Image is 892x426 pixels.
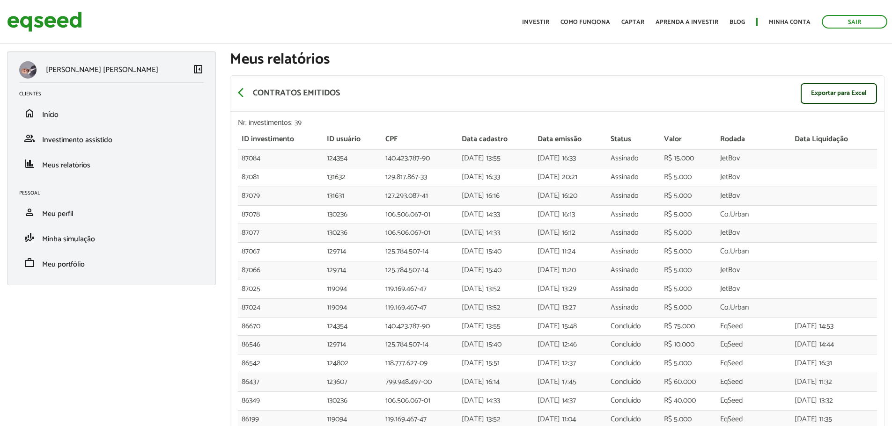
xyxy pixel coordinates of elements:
td: 119.169.467-47 [382,298,458,317]
td: [DATE] 12:46 [534,336,607,354]
td: Assinado [607,168,661,187]
td: 86546 [238,336,323,354]
td: 129.817.867-33 [382,168,458,187]
a: workMeu portfólio [19,257,204,268]
a: Minha conta [769,19,811,25]
th: Valor [660,130,716,149]
td: Concluído [607,392,661,411]
td: 106.506.067-01 [382,392,458,411]
th: Data Liquidação [791,130,877,149]
td: [DATE] 13:52 [458,298,534,317]
td: EqSeed [716,336,791,354]
td: R$ 5.000 [660,187,716,205]
td: Co.Urban [716,243,791,261]
th: CPF [382,130,458,149]
td: [DATE] 14:33 [458,205,534,224]
td: Co.Urban [716,298,791,317]
span: Meu perfil [42,208,74,220]
td: 119094 [323,280,382,298]
td: Assinado [607,280,661,298]
td: R$ 60.000 [660,373,716,392]
td: [DATE] 11:32 [791,373,877,392]
td: 86542 [238,354,323,373]
td: 87084 [238,149,323,168]
td: R$ 5.000 [660,280,716,298]
td: 87078 [238,205,323,224]
span: Meus relatórios [42,159,90,172]
td: 87077 [238,224,323,243]
td: Concluído [607,354,661,373]
td: [DATE] 14:53 [791,317,877,336]
td: [DATE] 16:31 [791,354,877,373]
td: 86437 [238,373,323,392]
div: Nr. investimentos: 39 [238,119,877,127]
td: 129714 [323,243,382,261]
a: Captar [621,19,644,25]
td: [DATE] 16:20 [534,187,607,205]
span: left_panel_close [192,64,204,75]
td: JetBov [716,261,791,280]
span: work [24,257,35,268]
td: [DATE] 13:29 [534,280,607,298]
li: Investimento assistido [12,126,211,151]
td: R$ 5.000 [660,354,716,373]
td: 130236 [323,205,382,224]
td: [DATE] 14:44 [791,336,877,354]
td: [DATE] 13:27 [534,298,607,317]
td: JetBov [716,280,791,298]
td: [DATE] 15:40 [458,261,534,280]
td: JetBov [716,149,791,168]
span: person [24,207,35,218]
td: [DATE] 14:33 [458,224,534,243]
td: 124802 [323,354,382,373]
td: Assinado [607,224,661,243]
td: R$ 5.000 [660,243,716,261]
p: Contratos emitidos [253,88,340,99]
td: [DATE] 16:33 [458,168,534,187]
span: Minha simulação [42,233,95,245]
th: Status [607,130,661,149]
span: Início [42,108,59,121]
td: [DATE] 16:16 [458,187,534,205]
td: [DATE] 15:40 [458,243,534,261]
td: 130236 [323,224,382,243]
td: [DATE] 17:45 [534,373,607,392]
td: Assinado [607,298,661,317]
td: [DATE] 12:37 [534,354,607,373]
td: 119094 [323,298,382,317]
a: Como funciona [560,19,610,25]
td: [DATE] 13:32 [791,392,877,411]
li: Início [12,101,211,126]
td: 87067 [238,243,323,261]
td: 127.293.087-41 [382,187,458,205]
th: Data cadastro [458,130,534,149]
td: R$ 10.000 [660,336,716,354]
td: Concluído [607,373,661,392]
td: R$ 5.000 [660,205,716,224]
h1: Meus relatórios [230,51,885,68]
td: EqSeed [716,373,791,392]
td: Concluído [607,336,661,354]
td: Assinado [607,149,661,168]
td: 140.423.787-90 [382,317,458,336]
td: R$ 5.000 [660,298,716,317]
p: [PERSON_NAME] [PERSON_NAME] [46,65,158,74]
td: Assinado [607,205,661,224]
td: JetBov [716,168,791,187]
td: R$ 5.000 [660,261,716,280]
td: 124354 [323,149,382,168]
a: Colapsar menu [192,64,204,77]
a: Exportar para Excel [801,83,877,104]
td: [DATE] 14:37 [534,392,607,411]
td: EqSeed [716,317,791,336]
a: arrow_back_ios [238,87,249,100]
td: 106.506.067-01 [382,224,458,243]
td: Concluído [607,317,661,336]
td: 86670 [238,317,323,336]
td: 131631 [323,187,382,205]
li: Meu perfil [12,200,211,225]
a: personMeu perfil [19,207,204,218]
td: [DATE] 16:14 [458,373,534,392]
td: [DATE] 16:33 [534,149,607,168]
td: 799.948.497-00 [382,373,458,392]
